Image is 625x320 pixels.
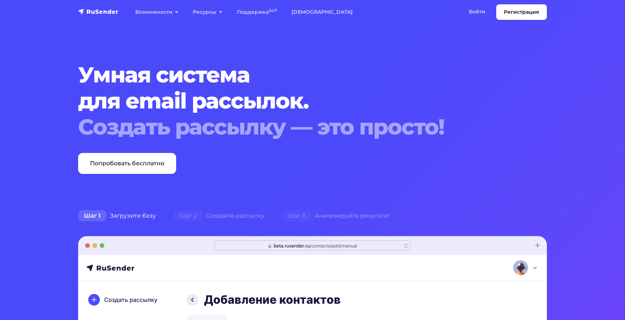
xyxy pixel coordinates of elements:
[78,153,176,174] a: Попробовать бесплатно
[282,210,311,222] span: Шаг 3
[186,5,229,20] a: Ресурсы
[78,114,507,140] div: Создать рассылку — это просто!
[78,62,507,140] h1: Умная система для email рассылок.
[462,4,493,19] a: Войти
[273,209,399,223] div: Анализируйте результат
[284,5,360,20] a: [DEMOGRAPHIC_DATA]
[128,5,186,20] a: Возможности
[78,8,119,15] img: RuSender
[269,8,277,13] sup: 24/7
[69,209,165,223] div: Загрузите базу
[165,209,273,223] div: Создайте рассылку
[496,4,547,20] a: Регистрация
[230,5,284,20] a: Поддержка24/7
[78,210,106,222] span: Шаг 1
[173,210,203,222] span: Шаг 2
